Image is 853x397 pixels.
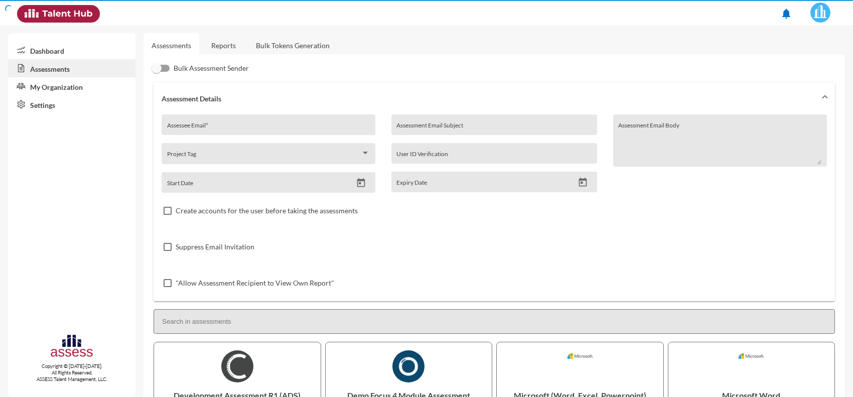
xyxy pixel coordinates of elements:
mat-icon: notifications [780,8,792,20]
a: Assessments [8,59,135,77]
input: Search in assessments [154,309,835,334]
mat-expansion-panel-header: Assessment Details [154,82,835,114]
a: Reports [203,33,244,58]
span: Bulk Assessment Sender [174,62,249,74]
div: Assessment Details [154,114,835,301]
a: Assessments [152,41,191,50]
a: My Organization [8,77,135,95]
mat-panel-title: Assessment Details [162,94,815,103]
button: Open calendar [352,178,370,188]
a: Bulk Tokens Generation [248,33,338,58]
span: Create accounts for the user before taking the assessments [176,205,358,217]
span: "Allow Assessment Recipient to View Own Report" [176,277,334,289]
button: Open calendar [574,177,592,188]
span: Suppress Email Invitation [176,241,254,253]
a: Dashboard [8,41,135,59]
img: assesscompany-logo.png [50,333,94,361]
p: Copyright © [DATE]-[DATE]. All Rights Reserved. ASSESS Talent Management, LLC. [8,363,135,382]
a: Settings [8,95,135,113]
